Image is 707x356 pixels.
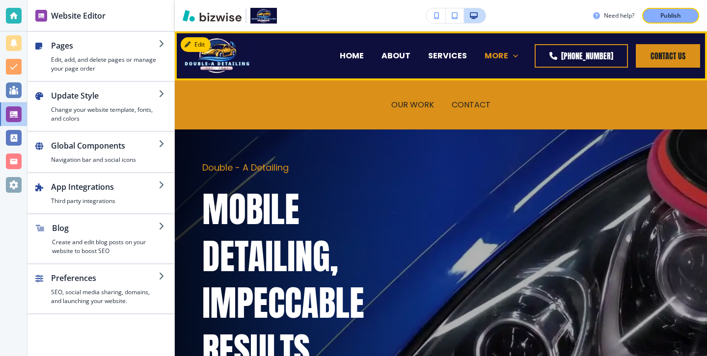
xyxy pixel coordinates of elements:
h3: Need help? [604,11,634,20]
p: CONTACT [452,99,490,110]
span: Double - A Detailing [202,161,289,174]
h2: Global Components [51,140,159,152]
h4: Create and edit blog posts on your website to boost SEO [52,238,159,255]
button: Global ComponentsNavigation bar and social icons [27,132,174,172]
h2: Website Editor [51,10,106,22]
p: ABOUT [381,50,410,61]
h2: Pages [51,40,159,51]
h4: Navigation bar and social icons [51,155,159,164]
img: Double-A Detailing [182,35,252,76]
p: OUR WORK [391,99,434,110]
p: MORE [485,50,508,61]
h4: Third party integrations [51,197,159,205]
button: Publish [642,8,699,24]
img: editor icon [35,10,47,22]
p: Publish [660,11,681,20]
button: BlogCreate and edit blog posts on your website to boost SEO [27,214,174,263]
button: Edit [181,37,211,52]
p: SERVICES [428,50,467,61]
p: HOME [340,50,364,61]
h2: Preferences [51,272,159,284]
button: Contact Us [636,44,700,68]
img: Bizwise Logo [183,10,242,22]
h2: Update Style [51,90,159,102]
button: Update StyleChange your website template, fonts, and colors [27,82,174,131]
h4: SEO, social media sharing, domains, and launching your website. [51,288,159,305]
button: App IntegrationsThird party integrations [27,173,174,213]
h2: App Integrations [51,181,159,193]
h4: Change your website template, fonts, and colors [51,105,159,123]
a: [PHONE_NUMBER] [535,44,628,68]
button: PreferencesSEO, social media sharing, domains, and launching your website. [27,264,174,313]
h4: Edit, add, and delete pages or manage your page order [51,55,159,73]
img: Your Logo [250,8,277,24]
h2: Blog [52,222,159,234]
button: PagesEdit, add, and delete pages or manage your page order [27,32,174,81]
